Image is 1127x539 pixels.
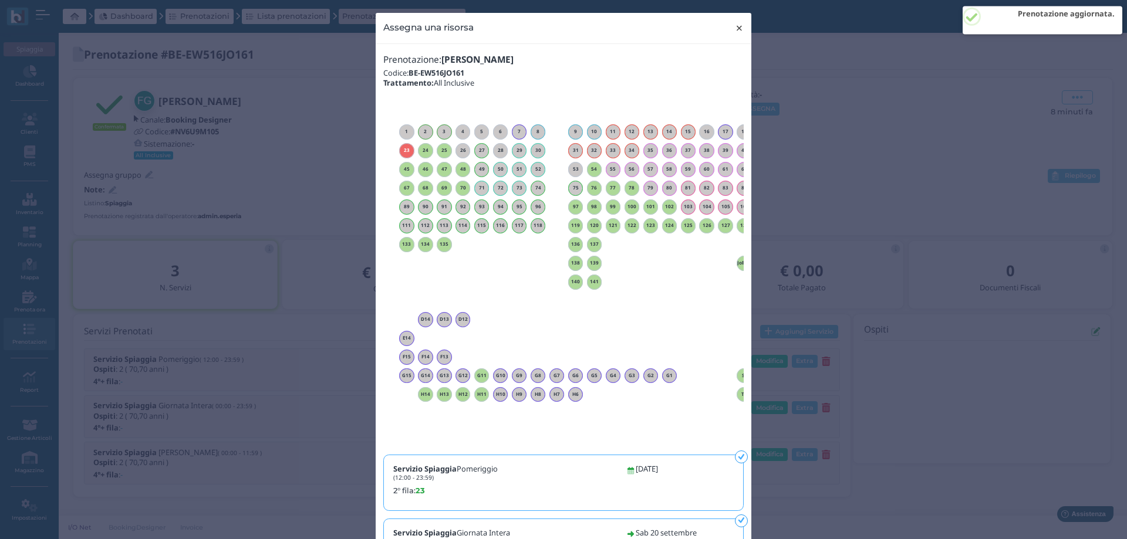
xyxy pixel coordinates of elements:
[437,373,452,378] h6: G13
[393,485,613,496] label: 2° fila:
[474,373,490,378] h6: G11
[531,185,546,191] h6: 74
[493,223,508,228] h6: 116
[662,223,677,228] h6: 124
[1018,10,1115,18] h2: Prenotazione aggiornata.
[587,260,602,266] h6: 139
[512,223,527,228] h6: 117
[643,204,659,209] h6: 101
[437,392,452,397] h6: H13
[493,167,508,172] h6: 50
[606,148,621,153] h6: 33
[568,223,583,228] h6: 119
[636,465,658,473] h5: [DATE]
[474,129,490,134] h6: 5
[437,185,452,191] h6: 69
[399,129,414,134] h6: 1
[399,167,414,172] h6: 45
[393,527,457,538] b: Servizio Spiaggia
[606,167,621,172] h6: 55
[643,185,659,191] h6: 79
[418,373,433,378] h6: G14
[549,392,565,397] h6: H7
[493,185,508,191] h6: 72
[418,148,433,153] h6: 24
[399,373,414,378] h6: G15
[606,185,621,191] h6: 77
[418,204,433,209] h6: 90
[587,242,602,247] h6: 137
[643,167,659,172] h6: 57
[437,223,452,228] h6: 113
[681,223,696,228] h6: 125
[399,335,414,341] h6: E14
[455,223,471,228] h6: 114
[568,279,583,284] h6: 140
[455,392,471,397] h6: H12
[441,53,514,66] b: [PERSON_NAME]
[625,223,640,228] h6: 122
[606,204,621,209] h6: 99
[662,148,677,153] h6: 36
[418,392,433,397] h6: H14
[455,129,471,134] h6: 4
[437,354,452,360] h6: F13
[681,204,696,209] h6: 103
[625,204,640,209] h6: 100
[531,204,546,209] h6: 96
[718,167,733,172] h6: 61
[383,69,744,77] h5: Codice:
[437,129,452,134] h6: 3
[493,373,508,378] h6: G10
[493,392,508,397] h6: H10
[418,129,433,134] h6: 2
[699,167,714,172] h6: 60
[606,129,621,134] h6: 11
[418,317,433,322] h6: D14
[418,185,433,191] h6: 68
[512,185,527,191] h6: 73
[587,204,602,209] h6: 98
[474,185,490,191] h6: 71
[493,129,508,134] h6: 6
[474,392,490,397] h6: H11
[437,167,452,172] h6: 47
[455,185,471,191] h6: 70
[568,373,583,378] h6: G6
[455,317,471,322] h6: D12
[512,204,527,209] h6: 95
[393,463,457,474] b: Servizio Spiaggia
[718,129,733,134] h6: 17
[699,185,714,191] h6: 82
[493,204,508,209] h6: 94
[437,317,452,322] h6: D13
[383,79,744,87] h5: All Inclusive
[587,185,602,191] h6: 76
[35,9,77,18] span: Assistenza
[455,148,471,153] h6: 26
[636,528,697,537] h5: Sab 20 settembre
[643,223,659,228] h6: 123
[549,373,565,378] h6: G7
[399,204,414,209] h6: 89
[568,129,583,134] h6: 9
[393,473,434,482] small: (12:00 - 23:59)
[587,223,602,228] h6: 120
[568,242,583,247] h6: 136
[399,354,414,360] h6: F15
[399,185,414,191] h6: 67
[455,373,471,378] h6: G12
[531,148,546,153] h6: 30
[587,167,602,172] h6: 54
[493,148,508,153] h6: 28
[699,204,714,209] h6: 104
[512,129,527,134] h6: 7
[416,486,425,495] b: 23
[568,148,583,153] h6: 31
[606,373,621,378] h6: G4
[587,129,602,134] h6: 10
[568,392,583,397] h6: H6
[735,21,744,36] span: ×
[512,148,527,153] h6: 29
[531,167,546,172] h6: 52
